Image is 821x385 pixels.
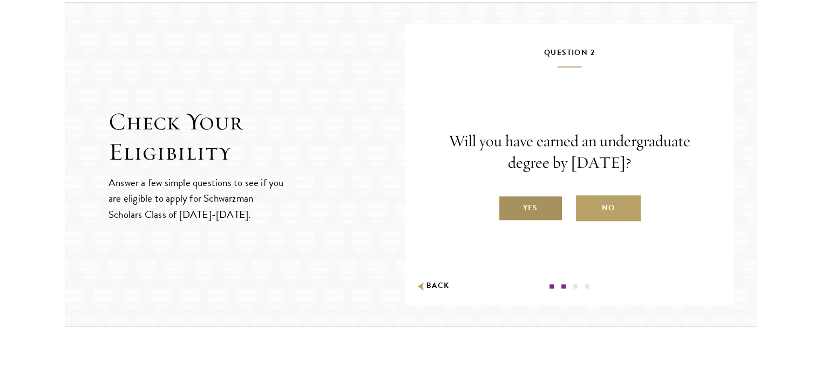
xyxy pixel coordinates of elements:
[437,46,702,67] h5: Question 2
[437,130,702,174] p: Will you have earned an undergraduate degree by [DATE]?
[576,195,641,221] label: No
[498,195,563,221] label: Yes
[108,107,405,167] h2: Check Your Eligibility
[416,280,450,292] button: Back
[108,175,285,222] p: Answer a few simple questions to see if you are eligible to apply for Schwarzman Scholars Class o...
